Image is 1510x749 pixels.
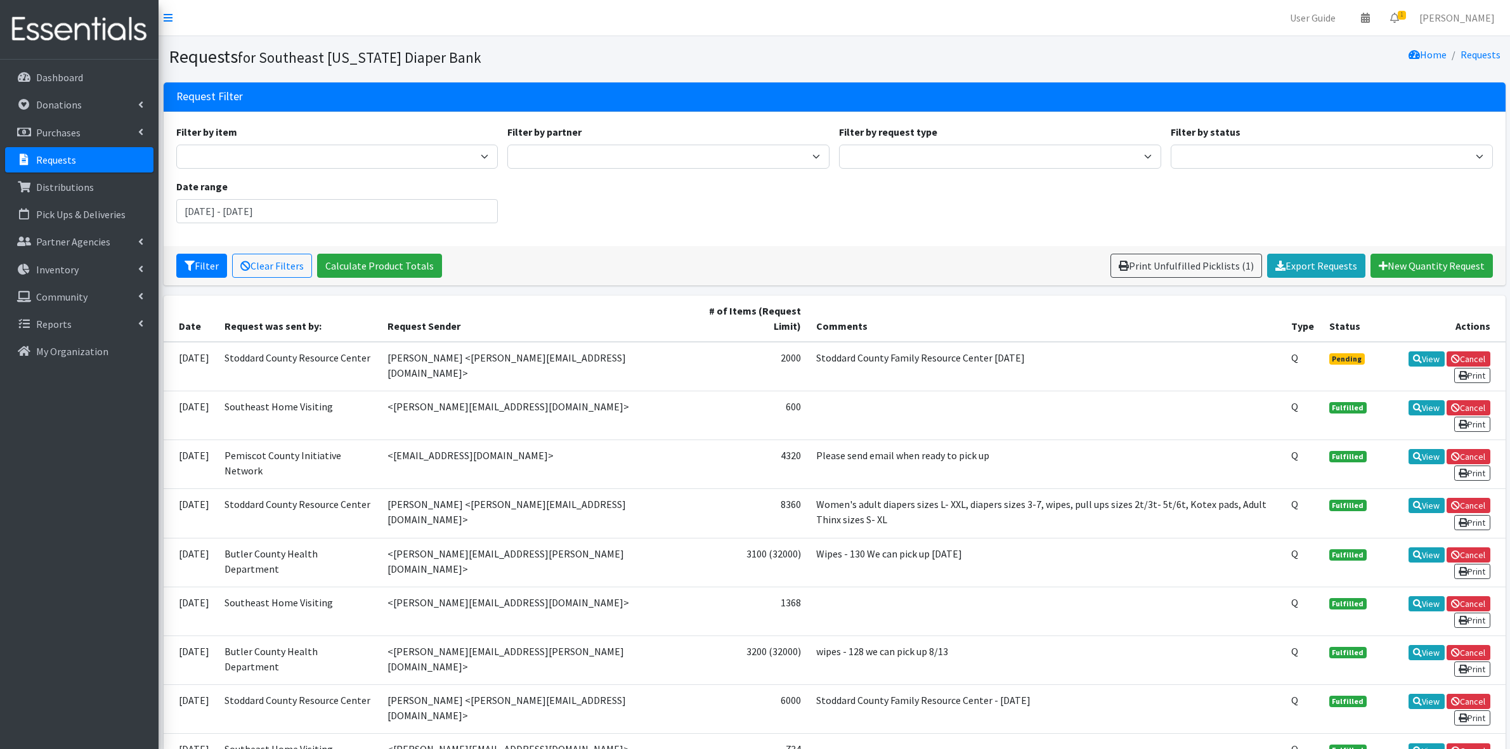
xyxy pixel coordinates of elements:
td: 6000 [683,685,809,734]
span: Fulfilled [1329,696,1367,707]
abbr: Quantity [1291,449,1298,462]
p: Partner Agencies [36,235,110,248]
a: Print [1454,417,1490,432]
td: wipes - 128 we can pick up 8/13 [809,635,1284,684]
td: Stoddard County Family Resource Center - [DATE] [809,685,1284,734]
a: My Organization [5,339,153,364]
a: Export Requests [1267,254,1365,278]
span: Fulfilled [1329,598,1367,609]
label: Filter by partner [507,124,582,140]
td: <[PERSON_NAME][EMAIL_ADDRESS][PERSON_NAME][DOMAIN_NAME]> [380,635,682,684]
td: <[EMAIL_ADDRESS][DOMAIN_NAME]> [380,440,682,489]
td: Stoddard County Family Resource Center [DATE] [809,342,1284,391]
a: Print [1454,368,1490,383]
a: Cancel [1447,547,1490,563]
th: Date [164,296,217,342]
a: Print Unfulfilled Picklists (1) [1110,254,1262,278]
p: Donations [36,98,82,111]
small: for Southeast [US_STATE] Diaper Bank [238,48,481,67]
a: Partner Agencies [5,229,153,254]
a: Requests [5,147,153,173]
a: Calculate Product Totals [317,254,442,278]
abbr: Quantity [1291,400,1298,413]
span: Pending [1329,353,1365,365]
td: [DATE] [164,587,217,635]
span: 1 [1398,11,1406,20]
abbr: Quantity [1291,596,1298,609]
a: View [1409,351,1445,367]
a: View [1409,498,1445,513]
a: [PERSON_NAME] [1409,5,1505,30]
p: Inventory [36,263,79,276]
td: Women's adult diapers sizes L- XXL, diapers sizes 3-7, wipes, pull ups sizes 2t/3t- 5t/6t, Kotex ... [809,489,1284,538]
span: Fulfilled [1329,549,1367,561]
a: Requests [1461,48,1500,61]
td: [PERSON_NAME] <[PERSON_NAME][EMAIL_ADDRESS][DOMAIN_NAME]> [380,489,682,538]
abbr: Quantity [1291,547,1298,560]
a: Cancel [1447,449,1490,464]
a: Print [1454,466,1490,481]
td: [DATE] [164,635,217,684]
td: Butler County Health Department [217,538,381,587]
td: <[PERSON_NAME][EMAIL_ADDRESS][DOMAIN_NAME]> [380,391,682,440]
span: Fulfilled [1329,402,1367,414]
td: Butler County Health Department [217,635,381,684]
td: 600 [683,391,809,440]
img: HumanEssentials [5,8,153,51]
td: Stoddard County Resource Center [217,342,381,391]
th: Actions [1374,296,1505,342]
td: [DATE] [164,342,217,391]
a: Dashboard [5,65,153,90]
a: Print [1454,710,1490,726]
td: Please send email when ready to pick up [809,440,1284,489]
p: Dashboard [36,71,83,84]
span: Fulfilled [1329,500,1367,511]
a: Print [1454,613,1490,628]
td: 8360 [683,489,809,538]
th: Status [1322,296,1375,342]
a: Community [5,284,153,309]
p: My Organization [36,345,108,358]
td: Wipes - 130 We can pick up [DATE] [809,538,1284,587]
td: [DATE] [164,685,217,734]
input: January 1, 2011 - December 31, 2011 [176,199,498,223]
p: Pick Ups & Deliveries [36,208,126,221]
td: [PERSON_NAME] <[PERSON_NAME][EMAIL_ADDRESS][DOMAIN_NAME]> [380,342,682,391]
span: Fulfilled [1329,451,1367,462]
a: Cancel [1447,596,1490,611]
button: Filter [176,254,227,278]
abbr: Quantity [1291,498,1298,511]
h3: Request Filter [176,90,243,103]
td: Southeast Home Visiting [217,391,381,440]
a: User Guide [1280,5,1346,30]
td: <[PERSON_NAME][EMAIL_ADDRESS][PERSON_NAME][DOMAIN_NAME]> [380,538,682,587]
p: Community [36,290,88,303]
a: Clear Filters [232,254,312,278]
label: Filter by request type [839,124,937,140]
td: 4320 [683,440,809,489]
a: Cancel [1447,498,1490,513]
td: [DATE] [164,440,217,489]
abbr: Quantity [1291,694,1298,707]
td: Stoddard County Resource Center [217,685,381,734]
a: Donations [5,92,153,117]
a: Distributions [5,174,153,200]
a: View [1409,694,1445,709]
td: [PERSON_NAME] <[PERSON_NAME][EMAIL_ADDRESS][DOMAIN_NAME]> [380,685,682,734]
a: Cancel [1447,694,1490,709]
a: View [1409,400,1445,415]
a: View [1409,449,1445,464]
a: View [1409,596,1445,611]
td: Pemiscot County Initiative Network [217,440,381,489]
label: Date range [176,179,228,194]
td: 2000 [683,342,809,391]
a: Purchases [5,120,153,145]
th: Comments [809,296,1284,342]
td: [DATE] [164,391,217,440]
abbr: Quantity [1291,351,1298,364]
h1: Requests [169,46,830,68]
a: New Quantity Request [1370,254,1493,278]
a: Cancel [1447,645,1490,660]
th: # of Items (Request Limit) [683,296,809,342]
td: [DATE] [164,489,217,538]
